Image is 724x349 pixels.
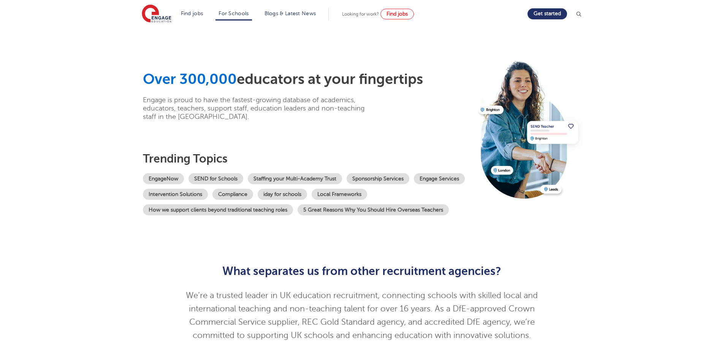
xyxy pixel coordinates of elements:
[212,189,253,200] a: Compliance
[248,173,342,184] a: Staffing your Multi-Academy Trust
[414,173,465,184] a: Engage Services
[181,11,203,16] a: Find jobs
[143,204,293,215] a: How we support clients beyond traditional teaching roles
[312,189,367,200] a: Local Frameworks
[528,8,567,19] a: Get started
[143,71,473,88] h1: educators at your fingertips
[219,11,249,16] a: For Schools
[142,5,171,24] img: Engage Education
[176,289,548,342] p: We’re a trusted leader in UK education recruitment, connecting schools with skilled local and int...
[380,9,414,19] a: Find jobs
[387,11,408,17] span: Find jobs
[265,11,316,16] a: Blogs & Latest News
[189,173,243,184] a: SEND for Schools
[298,204,449,215] a: 5 Great Reasons Why You Should Hire Overseas Teachers
[143,152,473,166] h3: Trending topics
[143,189,208,200] a: Intervention Solutions
[143,173,184,184] a: EngageNow
[143,71,237,87] span: Over 300,000
[347,173,409,184] a: Sponsorship Services
[176,265,548,278] h2: What separates us from other recruitment agencies?
[258,189,307,200] a: iday for schools
[143,96,377,121] p: Engage is proud to have the fastest-growing database of academics, educators, teachers, support s...
[342,11,379,17] span: Looking for work?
